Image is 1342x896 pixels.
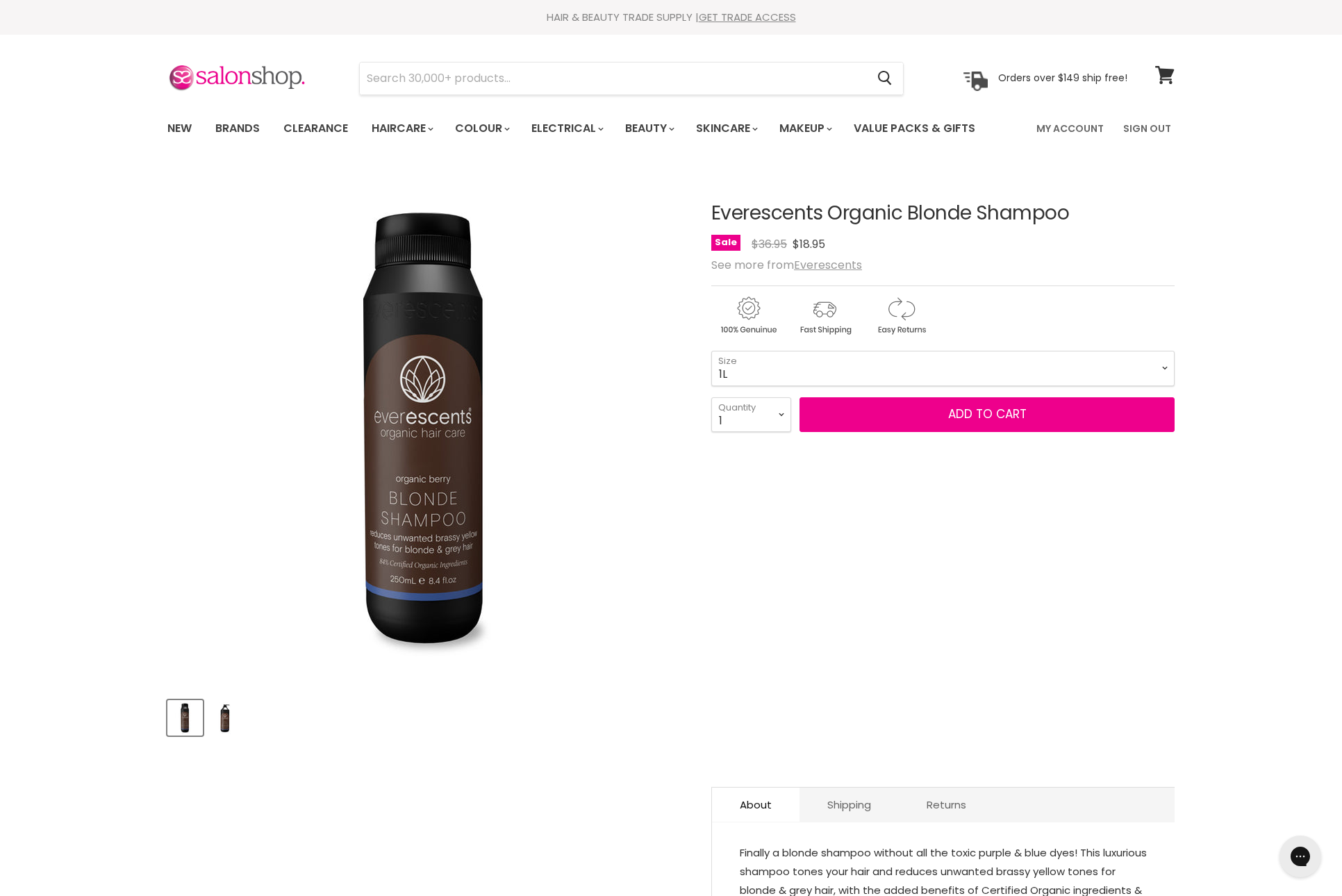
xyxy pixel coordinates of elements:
span: See more from [711,257,862,273]
button: Everescents Organic Blonde Shampoo [167,700,203,736]
img: genuine.gif [711,294,785,337]
iframe: Gorgias live chat messenger [1273,831,1328,882]
a: GET TRADE ACCESS [699,10,796,24]
span: $18.95 [793,236,825,252]
span: $36.95 [752,236,787,252]
a: About [712,788,800,822]
p: Orders over $149 ship free! [998,72,1127,84]
a: Sign Out [1115,114,1179,143]
a: Everescents [794,257,862,273]
img: returns.gif [864,294,938,337]
h1: Everescents Organic Blonde Shampoo [711,203,1175,224]
nav: Main [150,108,1192,149]
a: Makeup [769,114,840,143]
a: Haircare [361,114,442,143]
a: Shipping [800,788,899,822]
a: Clearance [273,114,358,143]
input: Search [360,63,866,94]
form: Product [359,62,904,95]
select: Quantity [711,397,791,432]
img: shipping.gif [788,294,861,337]
a: New [157,114,202,143]
a: Skincare [686,114,766,143]
button: Search [866,63,903,94]
a: Colour [445,114,518,143]
a: Value Packs & Gifts [843,114,986,143]
a: Returns [899,788,994,822]
div: Everescents Organic Blonde Shampoo image. Click or Scroll to Zoom. [167,168,686,687]
img: Everescents Organic Blonde Shampoo [208,702,241,734]
span: Sale [711,235,740,251]
img: Everescents Organic Blonde Shampoo [169,702,201,734]
div: Product thumbnails [165,696,688,736]
button: Everescents Organic Blonde Shampoo [207,700,242,736]
a: Electrical [521,114,612,143]
a: Brands [205,114,270,143]
a: Beauty [615,114,683,143]
button: Add to cart [800,397,1175,432]
a: My Account [1028,114,1112,143]
div: HAIR & BEAUTY TRADE SUPPLY | [150,10,1192,24]
ul: Main menu [157,108,1007,149]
